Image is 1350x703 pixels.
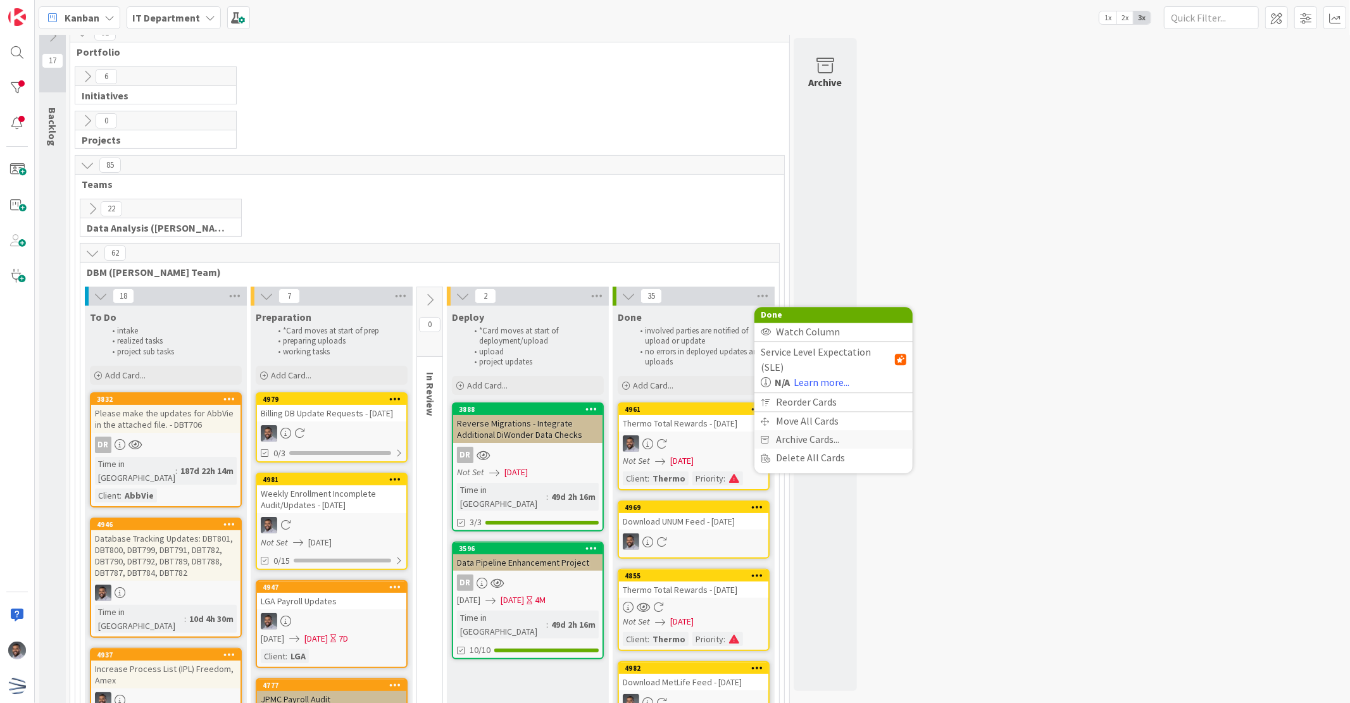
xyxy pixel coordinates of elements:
div: 4982Download MetLife Feed - [DATE] [619,663,768,690]
div: 4982 [619,663,768,674]
i: Not Set [457,466,484,478]
div: Data Pipeline Enhancement Project [453,554,603,571]
span: [DATE] [457,594,480,607]
div: FS [91,585,241,601]
div: Client [95,488,120,502]
span: 2 [475,289,496,304]
div: 4981 [263,475,406,484]
div: FS [619,435,768,452]
span: Done [618,311,642,323]
span: 85 [99,158,121,173]
div: FS [257,517,406,533]
div: 187d 22h 14m [177,464,237,478]
div: 4937 [97,650,241,659]
a: 4969Download UNUM Feed - [DATE]FS [618,501,770,559]
li: no errors in deployed updates and uploads [633,347,768,368]
span: Portfolio [77,46,773,58]
div: Time in [GEOGRAPHIC_DATA] [457,611,546,638]
div: 4777 [263,681,406,690]
div: 3832Please make the updates for AbbVie in the attached file. - DBT706 [91,394,241,433]
div: Please make the updates for AbbVie in the attached file. - DBT706 [91,405,241,433]
div: DR [95,437,111,453]
div: FS [257,613,406,630]
img: FS [261,517,277,533]
a: Learn more... [794,375,849,390]
span: DBM (David Team) [87,266,763,278]
span: [DATE] [670,615,694,628]
div: Delete All Cards [754,449,913,467]
span: 62 [104,246,126,261]
li: working tasks [271,347,406,357]
div: 4777 [257,680,406,691]
span: In Review [424,372,437,416]
li: *Card moves at start of deployment/upload [467,326,602,347]
div: 4979 [257,394,406,405]
a: 3888Reverse Migrations - Integrate Additional DiWonder Data ChecksDRNot Set[DATE]Time in [GEOGRAP... [452,402,604,532]
span: [DATE] [304,632,328,645]
div: 4961Thermo Total Rewards - [DATE] [619,404,768,432]
span: Kanban [65,10,99,25]
div: 4969 [625,503,768,512]
div: 3596 [453,543,603,554]
li: project sub tasks [105,347,240,357]
span: 22 [101,201,122,216]
div: Increase Process List (IPL) Freedom, Amex [91,661,241,688]
div: 3888Reverse Migrations - Integrate Additional DiWonder Data Checks [453,404,603,443]
div: 4947 [257,582,406,593]
b: N/A [775,375,790,390]
span: 7 [278,289,300,304]
div: 4982 [625,664,768,673]
span: Teams [82,178,768,190]
div: DR [453,447,603,463]
img: FS [623,533,639,550]
span: : [120,488,122,502]
span: To Do [90,311,116,323]
span: Add Card... [105,370,146,381]
img: Visit kanbanzone.com [8,8,26,26]
div: 4946 [91,519,241,530]
span: Deploy [452,311,484,323]
input: Quick Filter... [1164,6,1259,29]
img: FS [261,613,277,630]
a: 4855Thermo Total Rewards - [DATE]Not Set[DATE]Client:ThermoPriority: [618,569,770,651]
div: 4947LGA Payroll Updates [257,582,406,609]
span: 10/10 [470,644,491,657]
div: 3888 [459,405,603,414]
div: 10d 4h 30m [186,612,237,626]
a: 4961Thermo Total Rewards - [DATE]FSNot Set[DATE]Client:ThermoPriority: [618,402,770,490]
span: : [723,471,725,485]
li: project updates [467,357,602,367]
div: 4981 [257,474,406,485]
div: 4969 [619,502,768,513]
div: DR [457,447,473,463]
span: 17 [42,53,63,68]
div: 3832 [91,394,241,405]
span: : [546,618,548,631]
div: 3832 [97,395,241,404]
div: 4M [535,594,546,607]
span: 0 [419,317,441,332]
div: Client [261,649,285,663]
div: 4969Download UNUM Feed - [DATE] [619,502,768,530]
div: Move All Cards [754,412,913,430]
div: FS [619,533,768,550]
div: Time in [GEOGRAPHIC_DATA] [95,605,184,633]
div: Reorder Cards [754,393,913,411]
span: [DATE] [670,454,694,468]
span: 1x [1099,11,1116,24]
img: FS [623,435,639,452]
div: 4961 [625,405,768,414]
div: 7D [339,632,348,645]
div: Weekly Enrollment Incomplete Audit/Updates - [DATE] [257,485,406,513]
b: IT Department [132,11,200,24]
div: AbbVie [122,488,157,502]
span: Projects [82,134,220,146]
div: 49d 2h 16m [548,618,599,631]
li: *Card moves at start of prep [271,326,406,336]
span: 18 [113,289,134,304]
div: 4961 [619,404,768,415]
div: 4946 [97,520,241,529]
div: DR [457,575,473,591]
div: DR [453,575,603,591]
div: 4979Billing DB Update Requests - [DATE] [257,394,406,421]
